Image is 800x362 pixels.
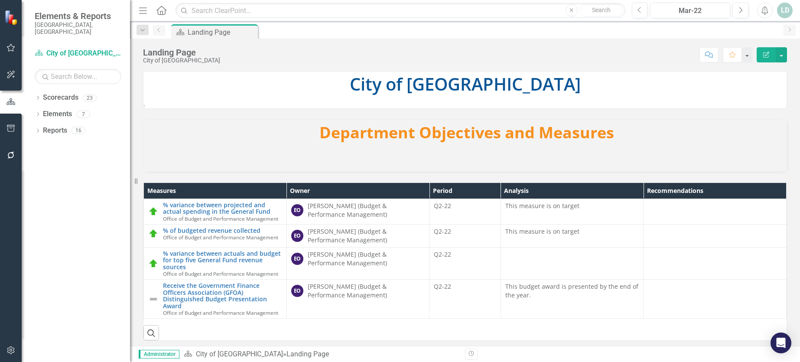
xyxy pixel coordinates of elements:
div: » [184,349,459,359]
span: Administrator [139,350,179,359]
a: City of [GEOGRAPHIC_DATA] [35,49,121,59]
a: Receive the Government Finance Officers Association (GFOA) Distinguished Budget Presentation Award [163,282,282,309]
div: Landing Page [143,48,220,57]
a: % variance between actuals and budget for top five General Fund revenue sources [163,250,282,270]
span: Office of Budget and Performance Management [163,309,278,316]
div: [PERSON_NAME] (Budget & Performance Management) [308,227,425,245]
button: Mar-22 [650,3,730,18]
h3: Department Objectives and Measures [150,124,783,141]
div: 16 [72,127,85,134]
div: EO [291,204,303,216]
td: Double-Click to Edit Right Click for Context Menu [144,280,287,319]
td: Double-Click to Edit [501,247,644,280]
td: Double-Click to Edit [501,199,644,224]
img: On Track (80% or higher) [148,228,159,239]
td: Double-Click to Edit [644,199,787,224]
img: Not Defined [148,294,159,304]
span: City of [GEOGRAPHIC_DATA] [350,72,581,96]
img: On Track (80% or higher) [148,206,159,217]
a: Elements [43,109,72,119]
div: EO [291,230,303,242]
span: Search [592,7,611,13]
td: Double-Click to Edit [501,280,644,319]
div: City of [GEOGRAPHIC_DATA] [143,57,220,64]
div: Q2-22 [434,282,496,291]
a: Reports [43,126,67,136]
span: Elements & Reports [35,11,121,21]
td: Double-Click to Edit [644,280,787,319]
div: [PERSON_NAME] (Budget & Performance Management) [308,282,425,300]
td: Double-Click to Edit [644,224,787,247]
a: Scorecards [43,93,78,103]
div: Landing Page [286,350,329,358]
td: Double-Click to Edit [286,224,429,247]
div: 7 [76,111,90,118]
p: This budget award is presented by the end of the year. [505,282,639,300]
td: Double-Click to Edit Right Click for Context Menu [144,247,287,280]
div: 23 [83,94,97,101]
span: Office of Budget and Performance Management [163,270,278,277]
span: Office of Budget and Performance Management [163,215,278,222]
a: % of budgeted revenue collected [163,227,282,234]
div: Q2-22 [434,250,496,259]
div: Mar-22 [653,6,727,16]
div: Q2-22 [434,202,496,210]
td: Double-Click to Edit [644,247,787,280]
input: Search Below... [35,69,121,84]
div: Open Intercom Messenger [771,333,791,353]
span: Office of Budget and Performance Management [163,234,278,241]
div: EO [291,285,303,297]
p: . [143,98,787,108]
button: LD [777,3,793,18]
td: Double-Click to Edit [286,280,429,319]
button: Search [580,4,623,16]
img: On Track (80% or higher) [148,258,159,269]
div: EO [291,253,303,265]
td: Double-Click to Edit Right Click for Context Menu [144,224,287,247]
td: Double-Click to Edit Right Click for Context Menu [144,199,287,224]
small: [GEOGRAPHIC_DATA], [GEOGRAPHIC_DATA] [35,21,121,36]
img: ClearPoint Strategy [4,10,20,25]
td: Double-Click to Edit [286,247,429,280]
div: [PERSON_NAME] (Budget & Performance Management) [308,250,425,267]
div: [PERSON_NAME] (Budget & Performance Management) [308,202,425,219]
a: City of [GEOGRAPHIC_DATA] [196,350,283,358]
p: This measure is on target [505,227,639,236]
td: Double-Click to Edit [286,199,429,224]
div: Landing Page [188,27,256,38]
p: This measure is on target [505,202,639,210]
td: Double-Click to Edit [501,224,644,247]
div: Q2-22 [434,227,496,236]
input: Search ClearPoint... [176,3,625,18]
a: % variance between projected and actual spending in the General Fund [163,202,282,215]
